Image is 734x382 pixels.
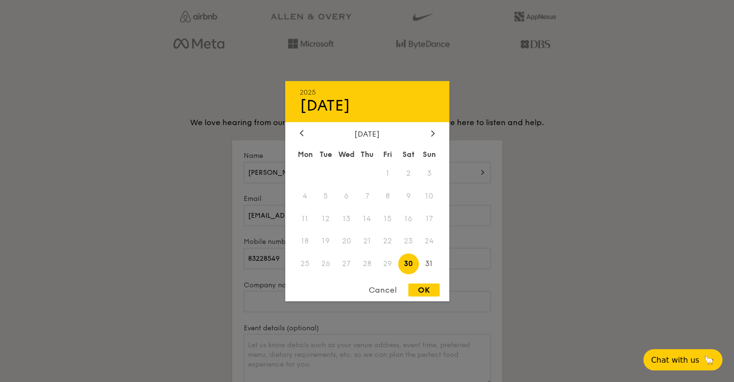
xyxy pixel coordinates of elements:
span: 17 [419,208,440,229]
span: 10 [419,185,440,206]
span: 23 [398,231,419,252]
div: 2025 [300,88,435,96]
span: 16 [398,208,419,229]
span: 14 [357,208,377,229]
span: 3 [419,163,440,184]
span: 22 [377,231,398,252]
span: 21 [357,231,377,252]
span: 11 [295,208,316,229]
div: Sun [419,145,440,163]
span: 1 [377,163,398,184]
span: 5 [315,185,336,206]
span: 12 [315,208,336,229]
div: Thu [357,145,377,163]
span: 20 [336,231,357,252]
div: OK [408,283,440,297]
span: 18 [295,231,316,252]
span: 24 [419,231,440,252]
span: 🦙 [703,354,715,366]
span: 19 [315,231,336,252]
span: 7 [357,185,377,206]
span: 2 [398,163,419,184]
div: Mon [295,145,316,163]
div: Cancel [359,283,406,297]
button: Chat with us🦙 [643,349,722,370]
span: 26 [315,254,336,274]
span: 8 [377,185,398,206]
div: Sat [398,145,419,163]
span: 27 [336,254,357,274]
div: [DATE] [300,96,435,114]
div: Tue [315,145,336,163]
span: 15 [377,208,398,229]
span: 13 [336,208,357,229]
div: [DATE] [300,129,435,138]
div: Fri [377,145,398,163]
span: 25 [295,254,316,274]
span: 4 [295,185,316,206]
span: 30 [398,254,419,274]
span: 9 [398,185,419,206]
span: 28 [357,254,377,274]
span: 29 [377,254,398,274]
span: 31 [419,254,440,274]
span: Chat with us [651,355,699,365]
span: 6 [336,185,357,206]
div: Wed [336,145,357,163]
